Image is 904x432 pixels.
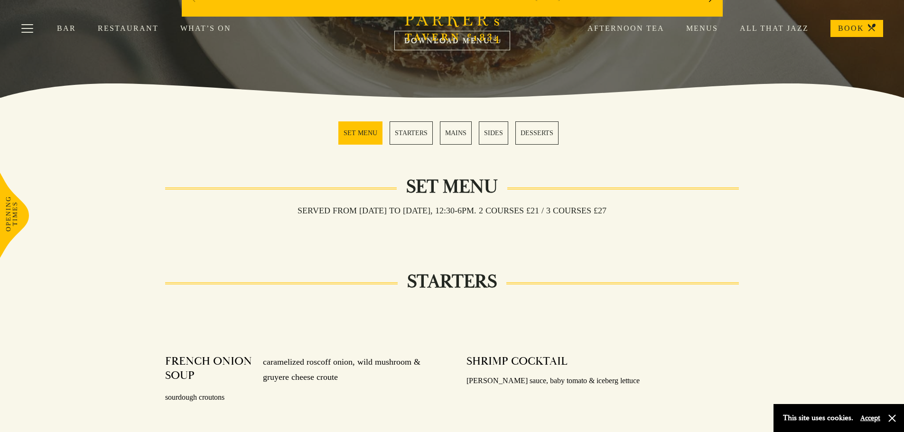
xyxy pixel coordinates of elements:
h4: SHRIMP COCKTAIL [466,354,568,368]
p: caramelized roscoff onion, wild mushroom & gruyere cheese croute [253,354,438,385]
p: sourdough croutons [165,391,438,404]
h3: Served from [DATE] to [DATE], 12:30-6pm. 2 COURSES £21 / 3 COURSES £27 [288,205,616,216]
a: 5 / 5 [515,121,559,145]
h2: Set Menu [397,175,507,198]
a: 4 / 5 [479,121,508,145]
a: 1 / 5 [338,121,382,145]
a: 3 / 5 [440,121,472,145]
p: [PERSON_NAME] sauce, baby tomato & iceberg lettuce [466,374,739,388]
a: 2 / 5 [390,121,433,145]
button: Close and accept [887,414,897,423]
h4: FRENCH ONION SOUP [165,354,254,385]
button: Accept [860,414,880,423]
h2: STARTERS [398,270,506,293]
p: This site uses cookies. [783,411,853,425]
